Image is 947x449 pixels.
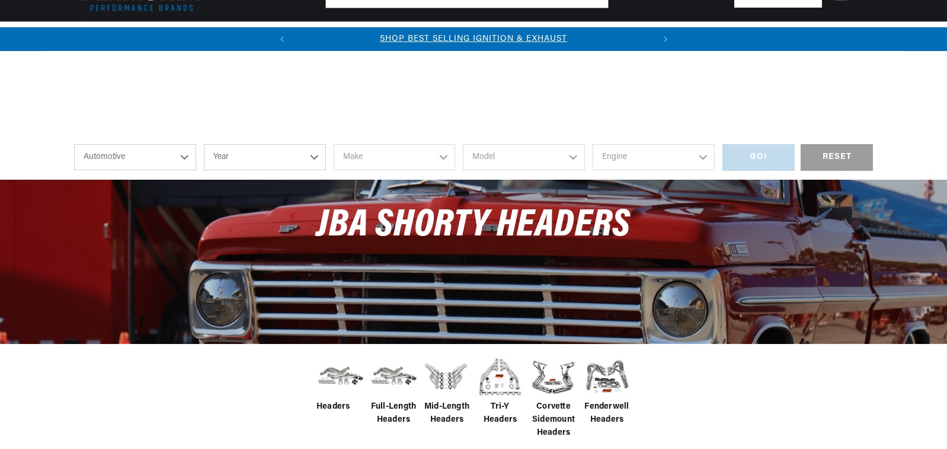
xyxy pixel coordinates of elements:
[656,22,718,50] summary: Motorcycle
[801,144,873,171] div: RESET
[316,358,364,395] img: Headers
[583,353,631,400] img: Fenderwell Headers
[334,144,456,170] select: Make
[74,144,196,170] select: Ride Type
[169,22,268,50] summary: Coils & Distributors
[572,22,657,50] summary: Spark Plug Wires
[370,358,417,395] img: Full-Length Headers
[583,353,631,427] a: Fenderwell Headers Fenderwell Headers
[583,400,631,427] span: Fenderwell Headers
[380,34,567,43] a: SHOP BEST SELLING IGNITION & EXHAUST
[486,22,572,50] summary: Battery Products
[654,27,677,51] button: Translation missing: en.sections.announcements.next_announcement
[204,144,326,170] select: Year
[316,353,364,413] a: Headers Headers
[476,353,524,427] a: Tri-Y Headers Tri-Y Headers
[463,144,585,170] select: Model
[294,33,654,46] div: Announcement
[530,353,577,440] a: Corvette Sidemount Headers Corvette Sidemount Headers
[418,22,486,50] summary: Engine Swaps
[316,400,350,413] span: Headers
[530,400,577,440] span: Corvette Sidemount Headers
[801,22,873,50] summary: Product Support
[423,353,471,427] a: Mid-Length Headers Mid-Length Headers
[476,353,524,400] img: Tri-Y Headers
[423,353,471,400] img: Mid-Length Headers
[74,22,169,50] summary: Ignition Conversions
[44,27,903,51] slideshow-component: Translation missing: en.sections.announcements.announcement_bar
[316,206,631,245] span: JBA Shorty Headers
[294,33,654,46] div: 1 of 2
[530,353,577,400] img: Corvette Sidemount Headers
[476,400,524,427] span: Tri-Y Headers
[270,27,294,51] button: Translation missing: en.sections.announcements.previous_announcement
[370,353,417,427] a: Full-Length Headers Full-Length Headers
[268,22,418,50] summary: Headers, Exhausts & Components
[593,144,715,170] select: Engine
[423,400,471,427] span: Mid-Length Headers
[370,400,417,427] span: Full-Length Headers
